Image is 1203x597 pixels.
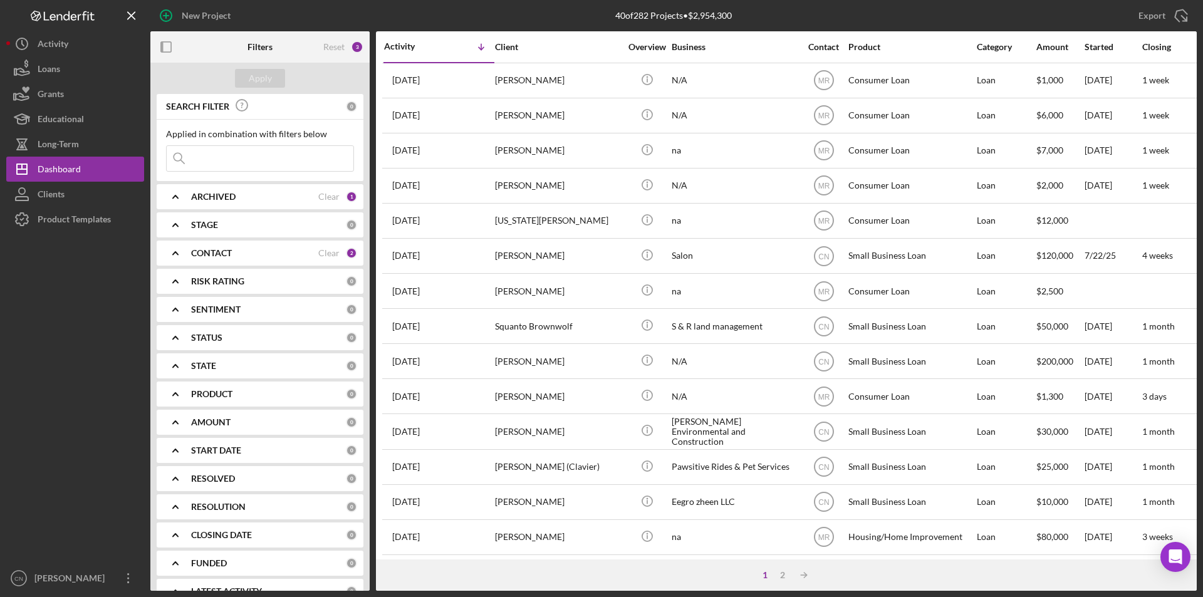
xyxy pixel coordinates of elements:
[1142,250,1173,261] time: 4 weeks
[6,81,144,106] button: Grants
[672,309,797,343] div: S & R land management
[166,101,229,112] b: SEARCH FILTER
[247,42,273,52] b: Filters
[818,287,830,296] text: MR
[191,586,262,596] b: LATEST ACTIVITY
[977,521,1035,554] div: Loan
[38,132,79,160] div: Long-Term
[495,521,620,554] div: [PERSON_NAME]
[848,42,974,52] div: Product
[818,322,829,331] text: CN
[1085,42,1141,52] div: Started
[1085,345,1141,378] div: [DATE]
[977,134,1035,167] div: Loan
[848,450,974,484] div: Small Business Loan
[818,463,829,472] text: CN
[392,180,420,190] time: 2025-08-07 15:01
[1036,415,1083,448] div: $30,000
[495,42,620,52] div: Client
[14,575,23,582] text: CN
[1036,64,1083,97] div: $1,000
[774,570,791,580] div: 2
[672,345,797,378] div: N/A
[191,248,232,258] b: CONTACT
[392,75,420,85] time: 2025-08-08 19:29
[346,501,357,512] div: 0
[1142,110,1169,120] time: 1 week
[495,415,620,448] div: [PERSON_NAME]
[346,558,357,569] div: 0
[848,274,974,308] div: Consumer Loan
[848,134,974,167] div: Consumer Loan
[818,147,830,155] text: MR
[977,239,1035,273] div: Loan
[818,428,829,437] text: CN
[346,101,357,112] div: 0
[977,380,1035,413] div: Loan
[346,332,357,343] div: 0
[1085,521,1141,554] div: [DATE]
[977,556,1035,589] div: Loan
[38,56,60,85] div: Loans
[38,182,65,210] div: Clients
[1036,556,1083,589] div: $50,000
[6,56,144,81] a: Loans
[318,248,340,258] div: Clear
[1036,450,1083,484] div: $25,000
[495,450,620,484] div: [PERSON_NAME] (Clavier)
[977,64,1035,97] div: Loan
[346,445,357,456] div: 0
[1085,309,1141,343] div: [DATE]
[1085,380,1141,413] div: [DATE]
[392,497,420,507] time: 2025-07-30 20:36
[346,473,357,484] div: 0
[818,498,829,507] text: CN
[818,76,830,85] text: MR
[392,532,420,542] time: 2025-07-30 17:37
[392,356,420,366] time: 2025-08-03 05:01
[977,345,1035,378] div: Loan
[1142,321,1175,331] time: 1 month
[392,286,420,296] time: 2025-08-04 18:15
[495,380,620,413] div: [PERSON_NAME]
[1142,356,1175,366] time: 1 month
[672,64,797,97] div: N/A
[1036,204,1083,237] div: $12,000
[800,42,847,52] div: Contact
[1085,99,1141,132] div: [DATE]
[848,204,974,237] div: Consumer Loan
[756,570,774,580] div: 1
[1142,145,1169,155] time: 1 week
[818,533,830,542] text: MR
[672,521,797,554] div: na
[818,217,830,226] text: MR
[6,31,144,56] a: Activity
[6,106,144,132] button: Educational
[191,445,241,455] b: START DATE
[1036,42,1083,52] div: Amount
[191,474,235,484] b: RESOLVED
[495,134,620,167] div: [PERSON_NAME]
[182,3,231,28] div: New Project
[1142,496,1175,507] time: 1 month
[166,129,354,139] div: Applied in combination with filters below
[1142,180,1169,190] time: 1 week
[1085,134,1141,167] div: [DATE]
[672,169,797,202] div: N/A
[346,219,357,231] div: 0
[1036,134,1083,167] div: $7,000
[191,389,232,399] b: PRODUCT
[1036,274,1083,308] div: $2,500
[672,450,797,484] div: Pawsitive Rides & Pet Services
[191,276,244,286] b: RISK RATING
[977,309,1035,343] div: Loan
[191,333,222,343] b: STATUS
[672,42,797,52] div: Business
[495,204,620,237] div: [US_STATE][PERSON_NAME]
[6,157,144,182] button: Dashboard
[1036,521,1083,554] div: $80,000
[672,485,797,519] div: Eegro zheen LLC
[392,251,420,261] time: 2025-08-04 19:17
[672,380,797,413] div: N/A
[318,192,340,202] div: Clear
